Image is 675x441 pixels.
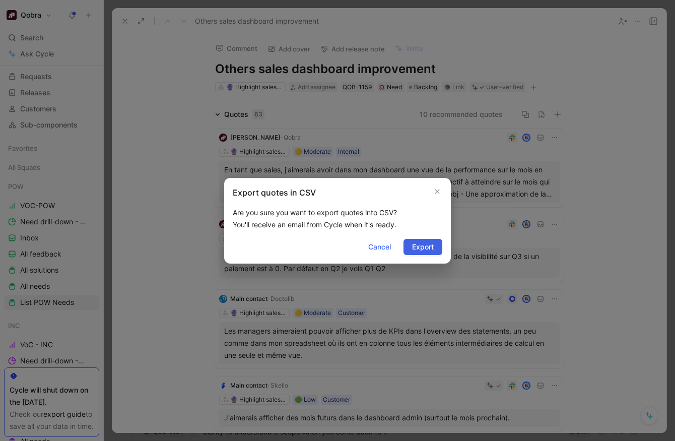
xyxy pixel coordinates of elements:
[403,239,442,255] button: Export
[360,239,399,255] button: Cancel
[412,241,434,253] span: Export
[368,241,391,253] span: Cancel
[233,207,442,231] div: Are you sure you want to export quotes into CSV? You'll receive an email from Cycle when it's ready.
[233,186,316,199] h2: Export quotes in CSV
